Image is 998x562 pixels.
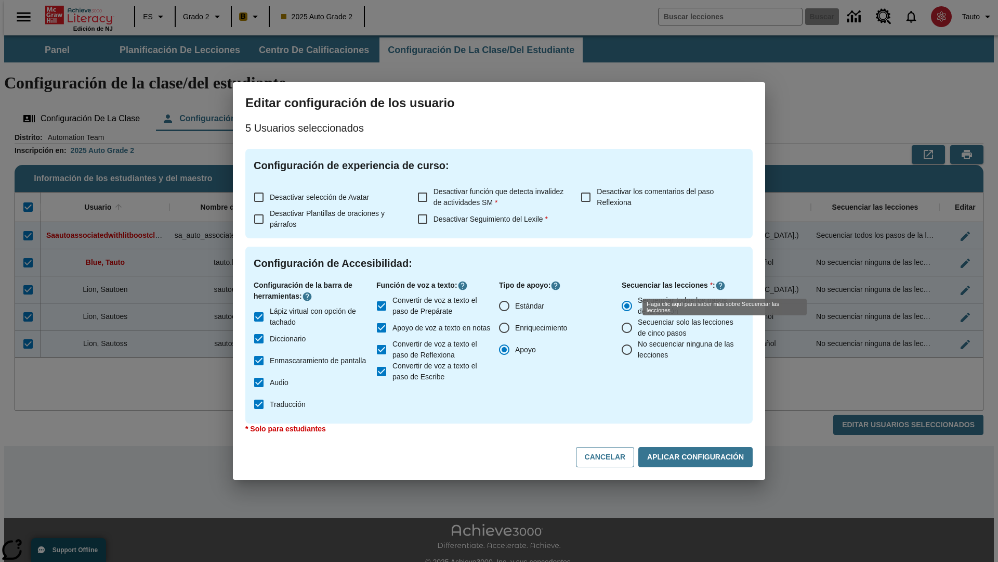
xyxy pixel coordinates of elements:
[642,299,807,315] div: Haga clic aquí para saber más sobre Secuenciar las lecciones
[434,187,564,207] span: Desactivar función que detecta invalidez de actividades SM
[254,280,376,302] p: Configuración de la barra de herramientas :
[515,301,544,312] span: Estándar
[245,424,753,435] p: * Solo para estudiantes
[622,280,744,291] p: Secuenciar las lecciones :
[270,399,306,410] span: Traducción
[515,344,536,355] span: Apoyo
[270,377,288,388] span: Audio
[392,339,491,361] span: Convertir de voz a texto el paso de Reflexiona
[638,447,753,467] button: Aplicar configuración
[270,334,306,344] span: Diccionario
[597,187,714,207] span: Desactivar los comentarios del paso Reflexiona
[392,295,491,317] span: Convertir de voz a texto el paso de Prepárate
[638,317,736,339] span: Secuenciar solo las lecciones de cinco pasos
[270,355,366,366] span: Enmascaramiento de pantalla
[638,339,736,361] span: No secuenciar ninguna de las lecciones
[245,95,753,111] h3: Editar configuración de los usuario
[392,323,490,334] span: Apoyo de voz a texto en notas
[576,447,635,467] button: Cancelar
[392,361,491,382] span: Convertir de voz a texto el paso de Escribe
[434,215,548,223] span: Desactivar Seguimiento del Lexile
[638,295,736,317] span: Secuenciar todos los pasos de la lección
[302,291,312,302] button: Haga clic aquí para saber más sobre
[499,280,622,291] p: Tipo de apoyo :
[270,306,368,328] span: Lápiz virtual con opción de tachado
[376,280,499,291] p: Función de voz a texto :
[550,280,561,291] button: Haga clic aquí para saber más sobre
[715,280,726,291] button: Haga clic aquí para saber más sobre
[254,255,744,272] h4: Configuración de Accesibilidad :
[270,209,385,228] span: Desactivar Plantillas de oraciones y párrafos
[254,157,744,174] h4: Configuración de experiencia de curso :
[245,120,753,136] p: 5 Usuarios seleccionados
[270,193,369,201] span: Desactivar selección de Avatar
[515,323,567,334] span: Enriquecimiento
[457,280,468,291] button: Haga clic aquí para saber más sobre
